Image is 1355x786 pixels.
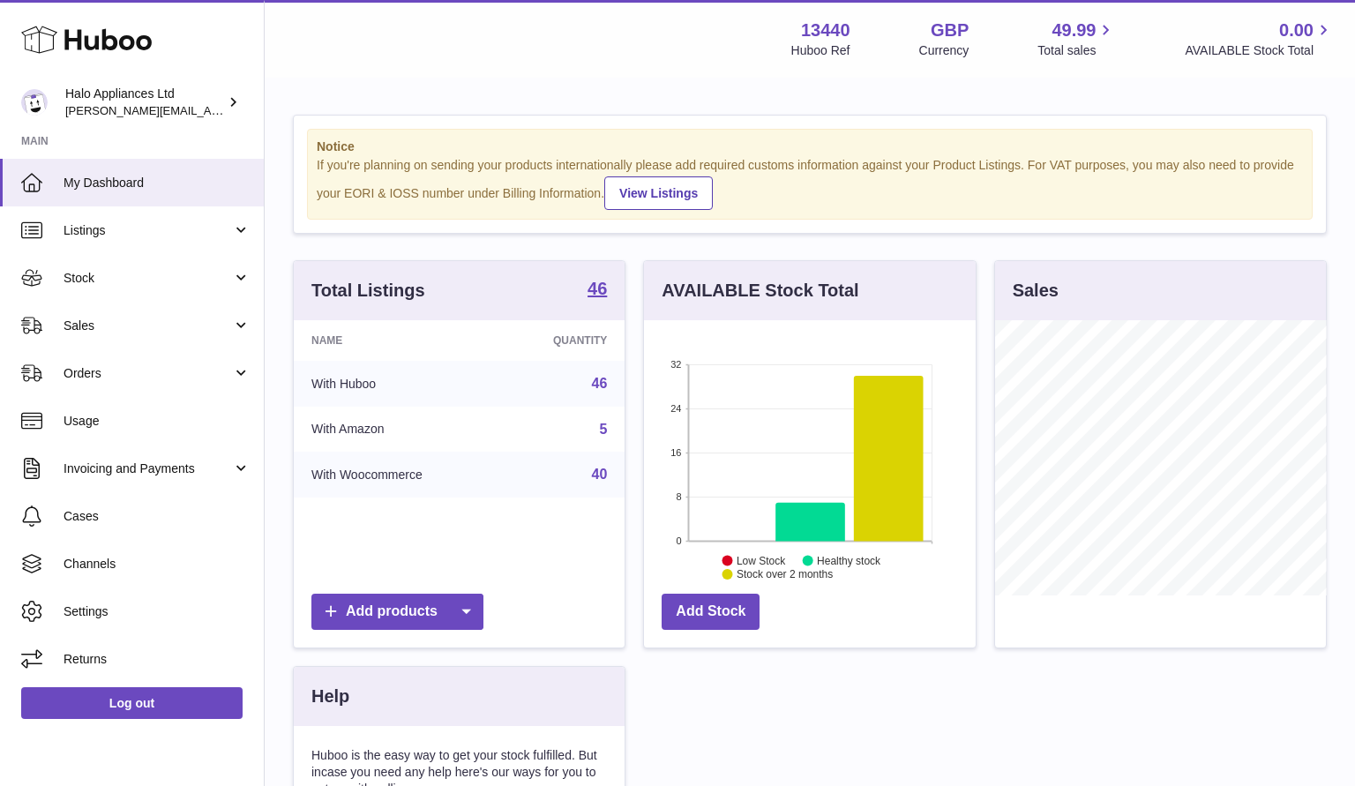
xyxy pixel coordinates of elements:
a: View Listings [604,176,713,210]
a: 5 [599,422,607,437]
a: 0.00 AVAILABLE Stock Total [1185,19,1334,59]
h3: Help [311,685,349,708]
th: Quantity [499,320,625,361]
strong: Notice [317,138,1303,155]
td: With Huboo [294,361,499,407]
span: Sales [64,318,232,334]
span: 49.99 [1052,19,1096,42]
text: 16 [671,447,682,458]
span: Orders [64,365,232,382]
text: 8 [677,491,682,502]
a: 49.99 Total sales [1037,19,1116,59]
div: Halo Appliances Ltd [65,86,224,119]
span: 0.00 [1279,19,1314,42]
text: Healthy stock [817,554,881,566]
span: [PERSON_NAME][EMAIL_ADDRESS][DOMAIN_NAME] [65,103,354,117]
a: Add products [311,594,483,630]
strong: 13440 [801,19,850,42]
div: If you're planning on sending your products internationally please add required customs informati... [317,157,1303,210]
a: Log out [21,687,243,719]
span: Cases [64,508,251,525]
td: With Amazon [294,407,499,453]
text: 32 [671,359,682,370]
td: With Woocommerce [294,452,499,498]
h3: AVAILABLE Stock Total [662,279,858,303]
h3: Total Listings [311,279,425,303]
strong: 46 [588,280,607,297]
span: Usage [64,413,251,430]
text: Stock over 2 months [737,568,833,580]
span: Stock [64,270,232,287]
strong: GBP [931,19,969,42]
span: Invoicing and Payments [64,460,232,477]
span: Returns [64,651,251,668]
span: Listings [64,222,232,239]
th: Name [294,320,499,361]
a: 40 [592,467,608,482]
div: Currency [919,42,969,59]
span: My Dashboard [64,175,251,191]
text: Low Stock [737,554,786,566]
img: paul@haloappliances.com [21,89,48,116]
h3: Sales [1013,279,1059,303]
span: Channels [64,556,251,573]
text: 24 [671,403,682,414]
text: 0 [677,535,682,546]
div: Huboo Ref [791,42,850,59]
a: Add Stock [662,594,760,630]
span: AVAILABLE Stock Total [1185,42,1334,59]
a: 46 [588,280,607,301]
span: Settings [64,603,251,620]
span: Total sales [1037,42,1116,59]
a: 46 [592,376,608,391]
